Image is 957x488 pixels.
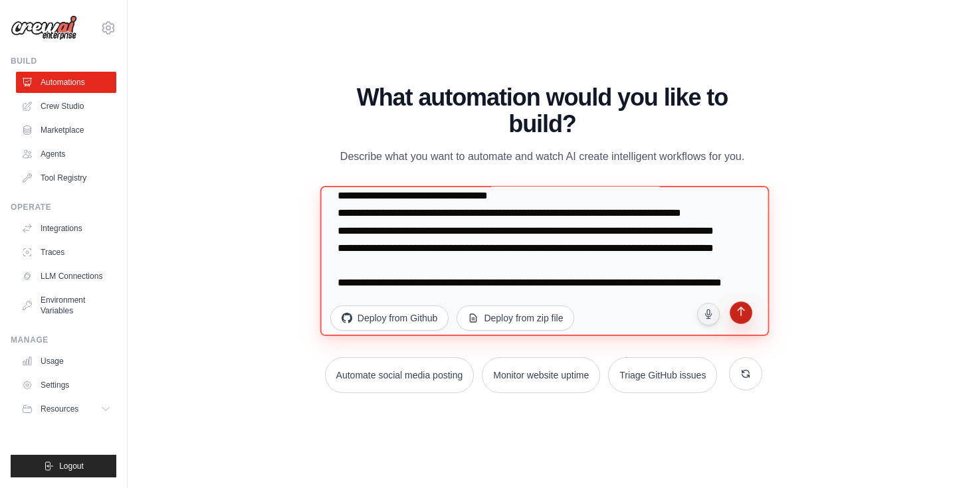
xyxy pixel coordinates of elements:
[11,455,116,477] button: Logout
[16,289,116,321] a: Environment Variables
[457,305,574,331] button: Deploy from zip file
[16,143,116,165] a: Agents
[11,202,116,212] div: Operate
[891,424,957,488] iframe: Chat Widget
[608,357,717,393] button: Triage GitHub issues
[16,218,116,239] a: Integrations
[11,15,77,41] img: Logo
[16,96,116,117] a: Crew Studio
[325,357,475,393] button: Automate social media posting
[11,335,116,345] div: Manage
[322,148,762,165] p: Describe what you want to automate and watch AI create intelligent workflows for you.
[41,404,78,414] span: Resources
[16,167,116,189] a: Tool Registry
[59,461,84,471] span: Logout
[16,374,116,396] a: Settings
[482,357,600,393] button: Monitor website uptime
[322,84,762,137] h1: What automation would you like to build?
[16,72,116,93] a: Automations
[11,56,116,66] div: Build
[16,351,116,372] a: Usage
[330,305,449,331] button: Deploy from Github
[16,266,116,287] a: LLM Connections
[16,398,116,420] button: Resources
[16,242,116,263] a: Traces
[16,120,116,141] a: Marketplace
